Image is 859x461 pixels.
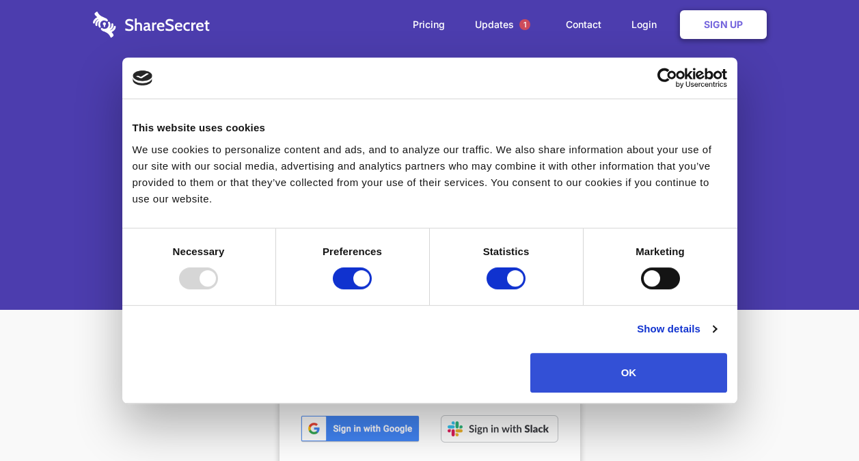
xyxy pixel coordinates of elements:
[133,120,727,136] div: This website uses cookies
[636,246,685,257] strong: Marketing
[637,321,716,337] a: Show details
[483,246,530,257] strong: Statistics
[399,3,459,46] a: Pricing
[680,10,767,39] a: Sign Up
[608,68,727,88] a: Usercentrics Cookiebot - opens in a new window
[323,246,382,257] strong: Preferences
[552,3,615,46] a: Contact
[173,246,225,257] strong: Necessary
[133,70,153,85] img: logo
[93,12,210,38] img: logo-wordmark-white-trans-d4663122ce5f474addd5e946df7df03e33cb6a1c49d2221995e7729f52c070b2.svg
[519,19,530,30] span: 1
[133,142,727,207] div: We use cookies to personalize content and ads, and to analyze our traffic. We also share informat...
[301,415,420,443] img: btn_google_signin_dark_normal_web@2x-02e5a4921c5dab0481f19210d7229f84a41d9f18e5bdafae021273015eeb...
[530,353,726,393] button: OK
[441,415,558,443] img: Sign in with Slack
[618,3,677,46] a: Login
